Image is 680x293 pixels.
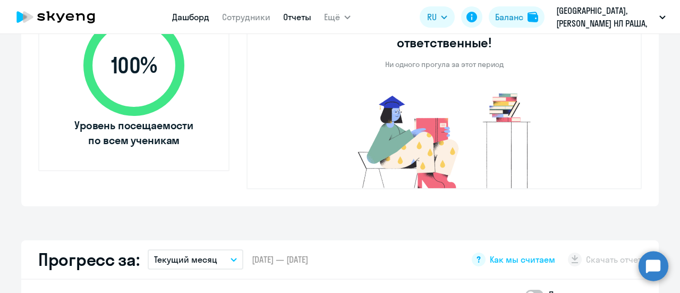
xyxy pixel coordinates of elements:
[283,12,311,22] a: Отчеты
[154,253,217,266] p: Текущий месяц
[427,11,437,23] span: RU
[495,11,523,23] div: Баланс
[385,60,504,69] p: Ни одного прогула за этот период
[38,249,139,270] h2: Прогресс за:
[222,12,270,22] a: Сотрудники
[528,12,538,22] img: balance
[73,118,195,148] span: Уровень посещаемости по всем ученикам
[148,249,243,270] button: Текущий месяц
[324,6,351,28] button: Ещё
[556,4,655,30] p: [GEOGRAPHIC_DATA], [PERSON_NAME] НЛ РАША, ООО
[338,90,551,188] img: no-truants
[73,53,195,78] span: 100 %
[490,254,555,265] span: Как мы считаем
[172,12,209,22] a: Дашборд
[420,6,455,28] button: RU
[489,6,545,28] button: Балансbalance
[324,11,340,23] span: Ещё
[551,4,671,30] button: [GEOGRAPHIC_DATA], [PERSON_NAME] НЛ РАША, ООО
[252,254,308,265] span: [DATE] — [DATE]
